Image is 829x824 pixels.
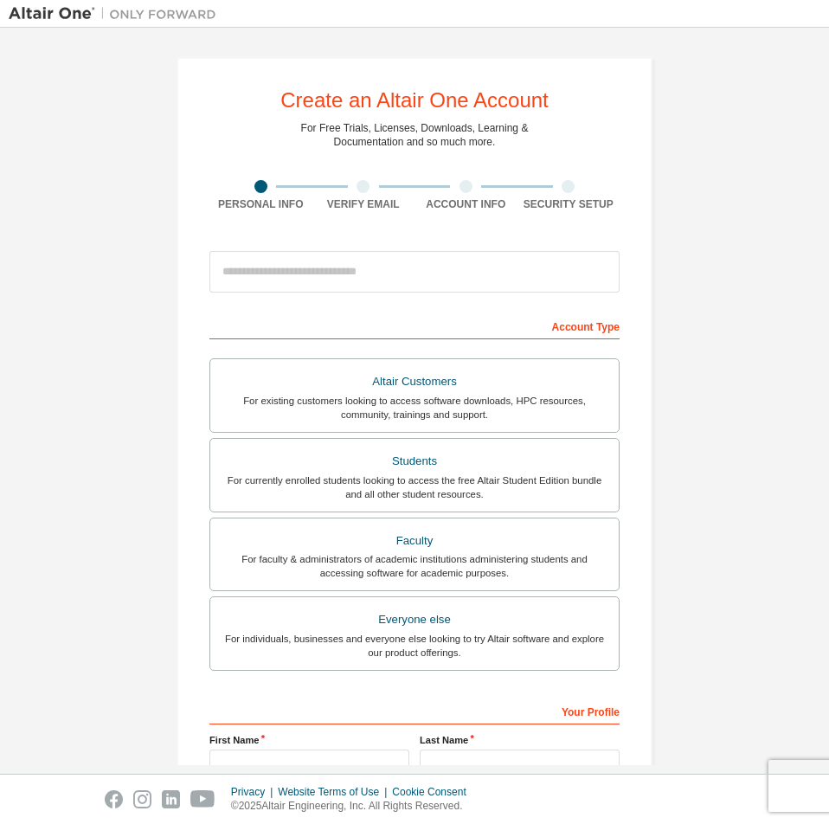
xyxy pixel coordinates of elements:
div: Cookie Consent [392,785,476,799]
div: For existing customers looking to access software downloads, HPC resources, community, trainings ... [221,394,608,422]
div: Security Setup [517,197,620,211]
div: Create an Altair One Account [280,90,549,111]
div: Everyone else [221,608,608,632]
img: facebook.svg [105,790,123,808]
label: First Name [209,733,409,747]
div: Website Terms of Use [278,785,392,799]
div: Verify Email [312,197,415,211]
img: instagram.svg [133,790,151,808]
div: For Free Trials, Licenses, Downloads, Learning & Documentation and so much more. [301,121,529,149]
img: linkedin.svg [162,790,180,808]
div: Personal Info [209,197,312,211]
p: © 2025 Altair Engineering, Inc. All Rights Reserved. [231,799,477,814]
img: Altair One [9,5,225,23]
div: Privacy [231,785,278,799]
div: For individuals, businesses and everyone else looking to try Altair software and explore our prod... [221,632,608,660]
div: Account Info [414,197,517,211]
label: Last Name [420,733,620,747]
div: For currently enrolled students looking to access the free Altair Student Edition bundle and all ... [221,473,608,501]
div: Students [221,449,608,473]
div: Altair Customers [221,370,608,394]
div: For faculty & administrators of academic institutions administering students and accessing softwa... [221,552,608,580]
img: youtube.svg [190,790,215,808]
div: Account Type [209,312,620,339]
div: Faculty [221,529,608,553]
div: Your Profile [209,697,620,724]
